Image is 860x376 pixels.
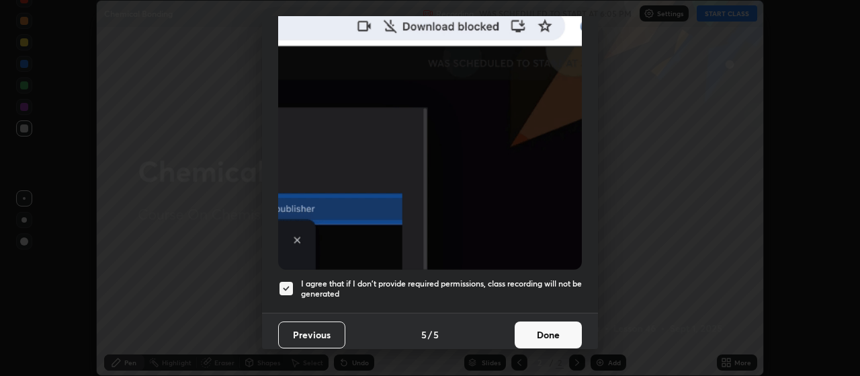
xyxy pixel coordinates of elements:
[301,278,582,299] h5: I agree that if I don't provide required permissions, class recording will not be generated
[421,328,427,342] h4: 5
[428,328,432,342] h4: /
[433,328,439,342] h4: 5
[278,322,345,348] button: Previous
[515,322,582,348] button: Done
